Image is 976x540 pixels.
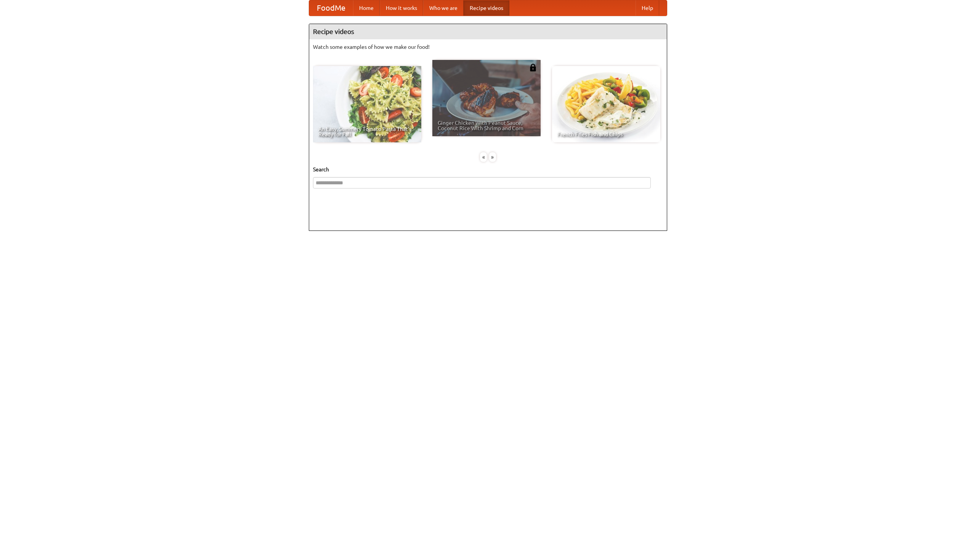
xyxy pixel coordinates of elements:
[557,132,655,137] span: French Fries Fish and Chips
[552,66,660,142] a: French Fries Fish and Chips
[423,0,464,16] a: Who we are
[636,0,659,16] a: Help
[464,0,509,16] a: Recipe videos
[380,0,423,16] a: How it works
[529,64,537,71] img: 483408.png
[318,126,416,137] span: An Easy, Summery Tomato Pasta That's Ready for Fall
[313,166,663,173] h5: Search
[480,152,487,162] div: «
[309,24,667,39] h4: Recipe videos
[489,152,496,162] div: »
[313,66,421,142] a: An Easy, Summery Tomato Pasta That's Ready for Fall
[353,0,380,16] a: Home
[313,43,663,51] p: Watch some examples of how we make our food!
[309,0,353,16] a: FoodMe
